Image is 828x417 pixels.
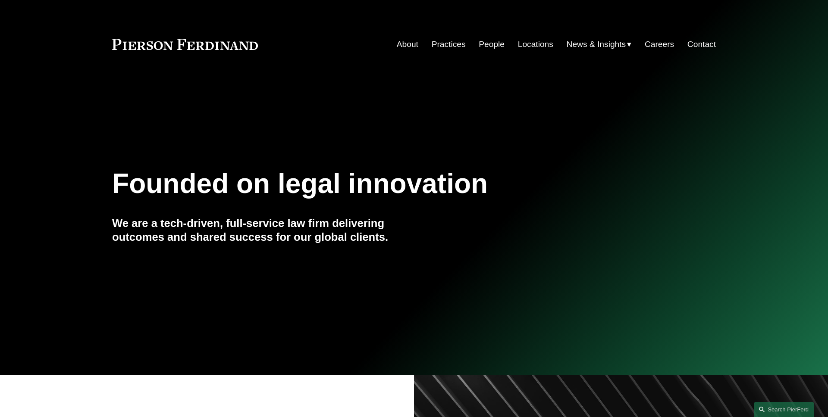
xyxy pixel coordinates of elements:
a: Contact [687,36,716,53]
a: Locations [518,36,553,53]
h1: Founded on legal innovation [112,168,615,199]
h4: We are a tech-driven, full-service law firm delivering outcomes and shared success for our global... [112,216,414,244]
a: folder dropdown [567,36,632,53]
a: About [397,36,418,53]
span: News & Insights [567,37,626,52]
a: Search this site [754,402,814,417]
a: Practices [432,36,466,53]
a: Careers [645,36,674,53]
a: People [479,36,505,53]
